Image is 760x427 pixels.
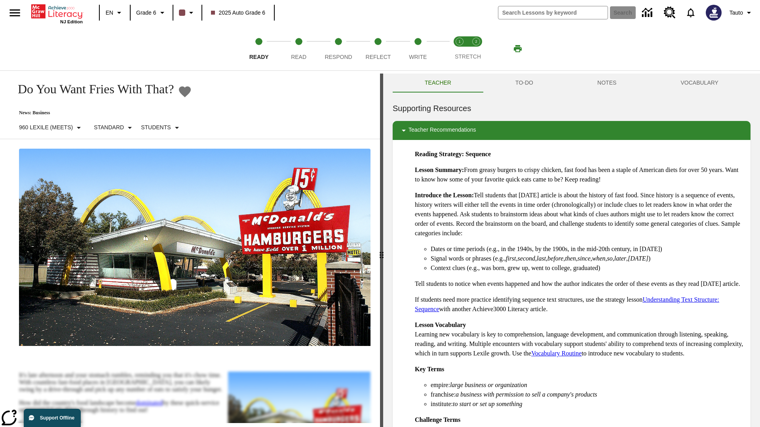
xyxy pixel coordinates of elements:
[701,2,726,23] button: Select a new avatar
[578,255,591,262] em: since
[431,244,744,254] li: Dates or time periods (e.g., in the 1940s, by the 1900s, in the mid-20th century, in [DATE])
[415,192,474,198] strong: Introduce the Lesson:
[393,74,750,93] div: Instructional Panel Tabs
[393,121,750,140] div: Teacher Recommendations
[383,74,760,427] div: activity
[680,2,701,23] a: Notifications
[431,254,744,263] li: Signal words or phrases (e.g., , , , , , , , , , )
[291,54,306,60] span: Read
[102,6,127,20] button: Language: EN, Select a language
[506,255,516,262] em: first
[458,40,460,43] text: 1
[176,6,199,20] button: Class color is dark brown. Change class color
[450,382,527,388] em: large business or organization
[730,9,743,17] span: Tauto
[408,126,476,135] p: Teacher Recommendations
[415,166,464,173] strong: Lesson Summary:
[415,151,464,157] strong: Reading Strategy:
[415,191,744,238] p: Tell students that [DATE] article is about the history of fast food. Since history is a sequence ...
[275,27,321,70] button: Read step 2 of 5
[393,74,483,93] button: Teacher
[498,6,608,19] input: search field
[24,409,81,427] button: Support Offline
[531,350,581,357] a: Vocabulary Routine
[455,53,481,60] span: STRETCH
[431,263,744,273] li: Context clues (e.g., was born, grew up, went to college, graduated)
[40,415,74,421] span: Support Offline
[178,85,192,98] button: Add to Favorites - Do You Want Fries With That?
[547,255,563,262] em: before
[465,151,491,157] strong: Sequence
[106,9,113,17] span: EN
[448,27,471,70] button: Stretch Read step 1 of 2
[648,74,750,93] button: VOCABULARY
[415,295,744,314] p: If students need more practice identifying sequence text structures, use the strategy lesson with...
[315,27,361,70] button: Respond step 3 of 5
[505,42,530,56] button: Print
[19,149,370,346] img: One of the first McDonald's stores, with the iconic red sign and golden arches.
[614,255,626,262] em: later
[415,321,466,328] strong: Lesson Vocabulary
[395,27,441,70] button: Write step 5 of 5
[628,255,648,262] em: [DATE]
[409,54,427,60] span: Write
[706,5,722,21] img: Avatar
[431,399,744,409] li: institute:
[483,74,565,93] button: TO-DO
[133,6,170,20] button: Grade: Grade 6, Select a grade
[9,110,192,116] p: News: Business
[393,102,750,115] h6: Supporting Resources
[60,19,83,24] span: NJ Edition
[16,121,87,135] button: Select Lexile, 960 Lexile (Meets)
[136,9,156,17] span: Grade 6
[475,40,477,43] text: 2
[453,401,522,407] em: to start or set up something
[431,390,744,399] li: franchise:
[141,123,171,132] p: Students
[518,255,535,262] em: second
[537,255,546,262] em: last
[415,296,719,312] a: Understanding Text Structure: Sequence
[31,3,83,24] div: Home
[592,255,606,262] em: when
[355,27,401,70] button: Reflect step 4 of 5
[415,416,460,423] strong: Challenge Terms
[415,320,744,358] p: Learning new vocabulary is key to comprehension, language development, and communication through ...
[380,74,383,427] div: Press Enter or Spacebar and then press right and left arrow keys to move the slider
[726,6,757,20] button: Profile/Settings
[415,366,444,372] strong: Key Terms
[9,82,174,96] h1: Do You Want Fries With That?
[3,1,27,25] button: Open side menu
[138,121,184,135] button: Select Student
[91,121,138,135] button: Scaffolds, Standard
[431,380,744,390] li: empire:
[456,391,597,398] em: a business with permission to sell a company's products
[465,27,488,70] button: Stretch Respond step 2 of 2
[415,279,744,289] p: Tell students to notice when events happened and how the author indicates the order of these even...
[211,9,266,17] span: 2025 Auto Grade 6
[249,54,269,60] span: Ready
[415,165,744,184] p: From greasy burgers to crispy chicken, fast food has been a staple of American diets for over 50 ...
[659,2,680,23] a: Resource Center, Will open in new tab
[236,27,282,70] button: Ready step 1 of 5
[565,255,576,262] em: then
[94,123,124,132] p: Standard
[607,255,613,262] em: so
[325,54,352,60] span: Respond
[637,2,659,24] a: Data Center
[366,54,391,60] span: Reflect
[19,123,73,132] p: 960 Lexile (Meets)
[565,74,648,93] button: NOTES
